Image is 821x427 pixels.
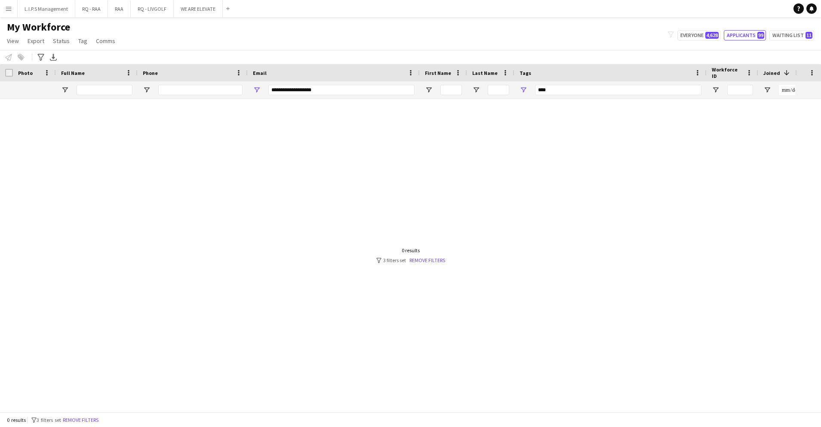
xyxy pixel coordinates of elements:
input: Column with Header Selection [5,69,13,77]
span: Export [28,37,44,45]
input: Full Name Filter Input [77,85,132,95]
a: Remove filters [409,257,445,263]
span: Phone [143,70,158,76]
button: Everyone4,628 [677,30,720,40]
button: RAA [108,0,131,17]
div: 0 results [376,247,445,254]
span: Full Name [61,70,85,76]
input: Last Name Filter Input [488,85,509,95]
span: First Name [425,70,451,76]
span: 11 [806,32,812,39]
span: Comms [96,37,115,45]
span: 99 [757,32,764,39]
span: Joined [763,70,780,76]
a: Tag [75,35,91,46]
span: Workforce ID [712,66,743,79]
button: Open Filter Menu [61,86,69,94]
span: Email [253,70,267,76]
button: Open Filter Menu [520,86,527,94]
button: Open Filter Menu [712,86,720,94]
input: Joined Filter Input [779,85,805,95]
span: My Workforce [7,21,70,34]
span: 4,628 [705,32,719,39]
input: Email Filter Input [268,85,415,95]
span: Tags [520,70,531,76]
app-action-btn: Advanced filters [36,52,46,62]
button: Remove filters [61,415,100,425]
input: Phone Filter Input [158,85,243,95]
button: Applicants99 [724,30,766,40]
span: Status [53,37,70,45]
span: 3 filters set [37,417,61,423]
button: Waiting list11 [769,30,814,40]
button: L.I.P.S Management [18,0,75,17]
span: View [7,37,19,45]
div: 3 filters set [376,257,445,263]
a: View [3,35,22,46]
a: Export [24,35,48,46]
input: First Name Filter Input [440,85,462,95]
button: RQ - LIVGOLF [131,0,174,17]
button: Open Filter Menu [425,86,433,94]
span: Last Name [472,70,498,76]
button: WE ARE ELEVATE [174,0,223,17]
button: Open Filter Menu [763,86,771,94]
button: RQ - RAA [75,0,108,17]
a: Comms [92,35,119,46]
span: Tag [78,37,87,45]
app-action-btn: Export XLSX [48,52,58,62]
input: Workforce ID Filter Input [727,85,753,95]
button: Open Filter Menu [253,86,261,94]
button: Open Filter Menu [143,86,151,94]
a: Status [49,35,73,46]
span: Photo [18,70,33,76]
button: Open Filter Menu [472,86,480,94]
